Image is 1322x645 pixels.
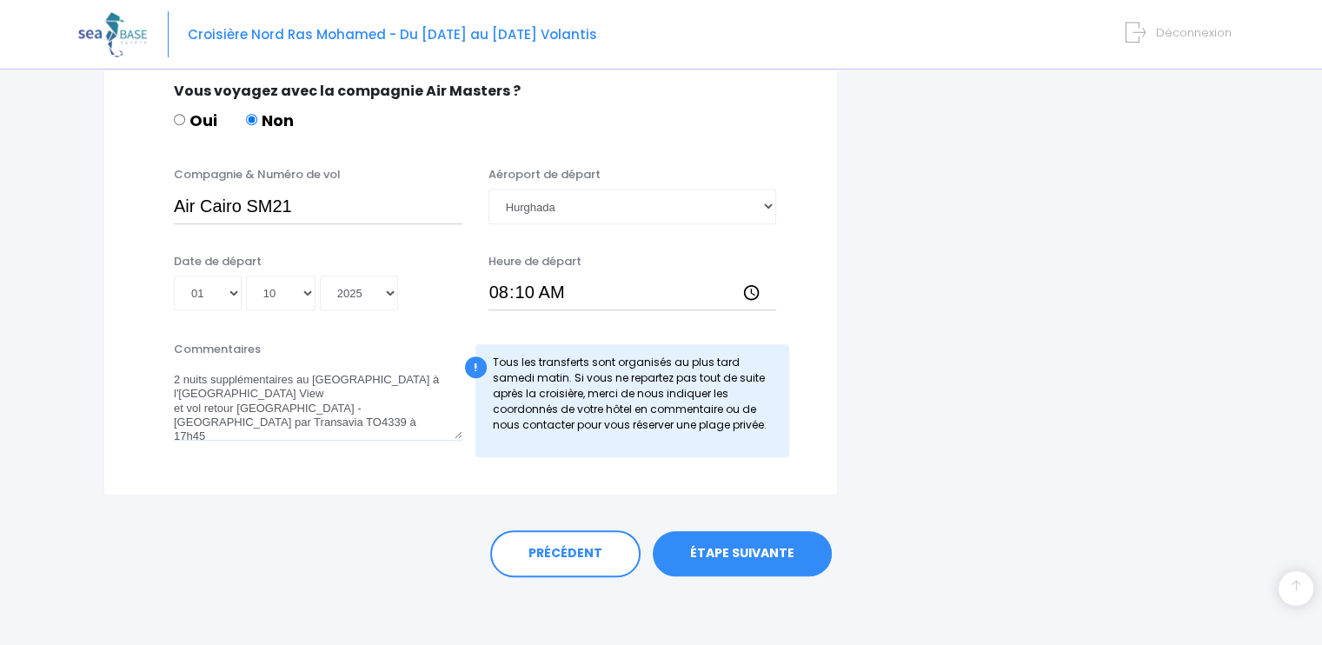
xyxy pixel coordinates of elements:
[246,114,257,125] input: Non
[490,530,641,577] a: PRÉCÉDENT
[174,253,262,270] label: Date de départ
[475,344,790,457] div: Tous les transferts sont organisés au plus tard samedi matin. Si vous ne repartez pas tout de sui...
[174,341,261,358] label: Commentaires
[1156,24,1232,41] span: Déconnexion
[174,114,185,125] input: Oui
[246,109,294,132] label: Non
[174,166,341,183] label: Compagnie & Numéro de vol
[465,356,487,378] div: !
[488,253,581,270] label: Heure de départ
[488,166,601,183] label: Aéroport de départ
[174,109,217,132] label: Oui
[174,81,521,101] span: Vous voyagez avec la compagnie Air Masters ?
[653,531,832,576] a: ÉTAPE SUIVANTE
[188,25,597,43] span: Croisière Nord Ras Mohamed - Du [DATE] au [DATE] Volantis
